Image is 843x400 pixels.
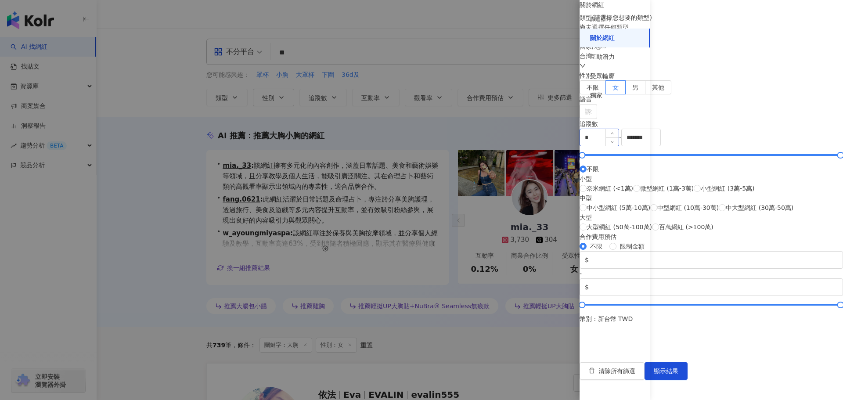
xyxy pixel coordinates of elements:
[580,22,843,32] div: 尚未選擇任何類型
[652,84,664,91] span: 其他
[590,34,615,43] div: 關於網紅
[580,94,843,104] div: 語言
[701,184,754,193] span: 小型網紅 (3萬-5萬)
[590,16,611,23] div: 篩選條件
[580,213,793,222] div: 大型
[590,72,615,81] div: 受眾輪廓
[659,222,713,232] span: 百萬網紅 (>100萬)
[580,232,843,241] div: 合作費用預估
[645,362,688,380] button: 顯示結果
[726,203,793,213] span: 中大型網紅 (30萬-50萬)
[654,368,678,375] span: 顯示結果
[580,119,843,129] div: 追蹤數
[590,53,615,61] div: 互動潛力
[590,91,602,100] div: 獨家
[580,193,793,203] div: 中型
[580,42,843,51] div: 國家/地區
[580,13,843,22] div: 類型 ( 請選擇您想要的類型 )
[657,203,719,213] span: 中型網紅 (10萬-30萬)
[612,84,619,91] span: 女
[580,174,793,184] div: 小型
[580,71,843,80] div: 性別
[640,184,694,193] span: 微型網紅 (1萬-3萬)
[580,314,843,324] div: 幣別 : 新台幣 TWD
[580,51,843,61] div: 台灣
